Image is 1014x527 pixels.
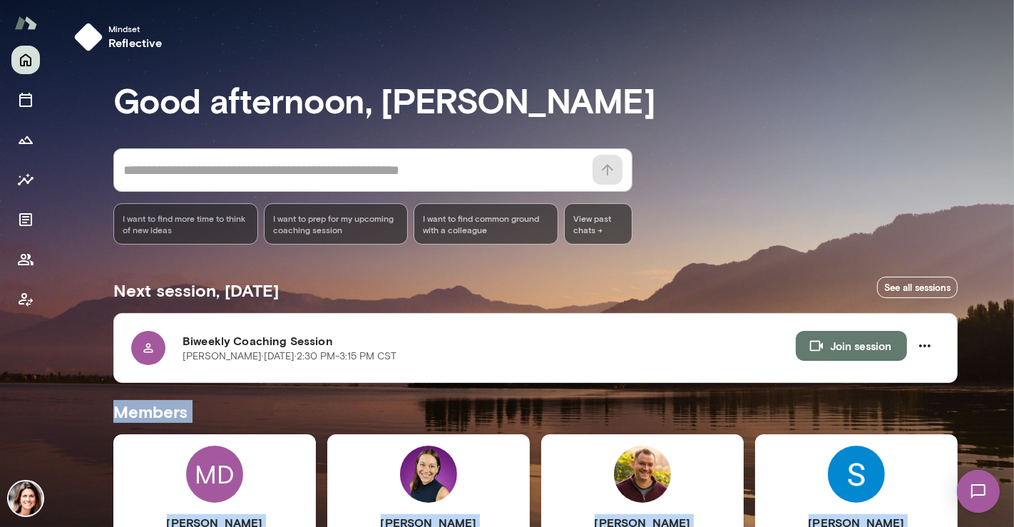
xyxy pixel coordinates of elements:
[11,86,40,114] button: Sessions
[68,17,174,57] button: Mindsetreflective
[113,80,958,120] h3: Good afternoon, [PERSON_NAME]
[564,203,633,245] span: View past chats ->
[614,446,671,503] img: Jeremy Person
[108,23,163,34] span: Mindset
[183,332,796,349] h6: Biweekly Coaching Session
[113,279,279,302] h5: Next session, [DATE]
[400,446,457,503] img: Rehana Manejwala
[11,46,40,74] button: Home
[11,245,40,274] button: Members
[9,481,43,516] img: Gwen Throckmorton
[186,446,243,503] div: MD
[113,203,258,245] div: I want to find more time to think of new ideas
[11,126,40,154] button: Growth Plan
[877,277,958,299] a: See all sessions
[273,213,399,235] span: I want to prep for my upcoming coaching session
[14,9,37,36] img: Mento
[11,165,40,194] button: Insights
[11,205,40,234] button: Documents
[264,203,409,245] div: I want to prep for my upcoming coaching session
[414,203,558,245] div: I want to find common ground with a colleague
[828,446,885,503] img: Shannon Payne
[423,213,549,235] span: I want to find common ground with a colleague
[74,23,103,51] img: mindset
[123,213,249,235] span: I want to find more time to think of new ideas
[11,285,40,314] button: Client app
[183,349,396,364] p: [PERSON_NAME] · [DATE] · 2:30 PM-3:15 PM CST
[113,400,958,423] h5: Members
[796,331,907,361] button: Join session
[108,34,163,51] h6: reflective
